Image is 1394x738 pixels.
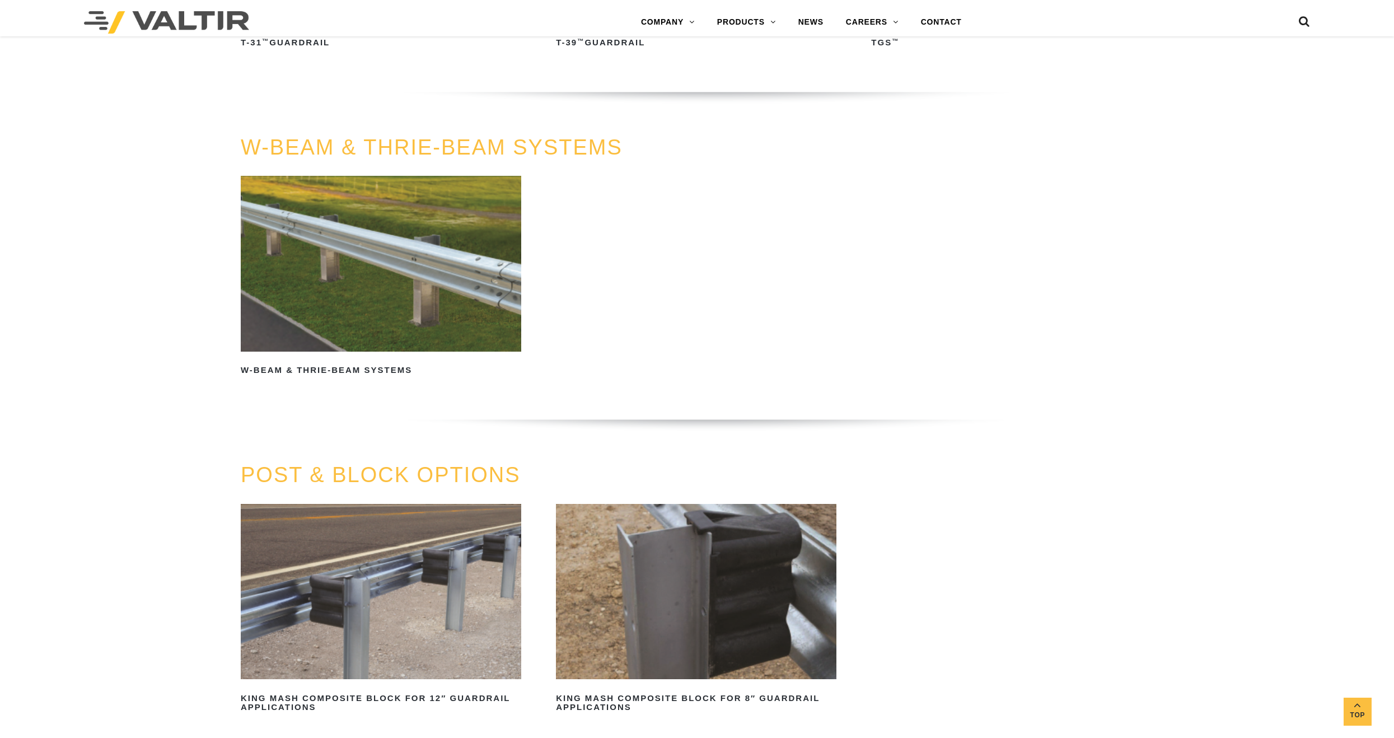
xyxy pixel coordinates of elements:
h2: King MASH Composite Block for 8″ Guardrail Applications [556,689,836,716]
a: W-Beam & Thrie-Beam Systems [241,176,521,379]
a: Top [1344,698,1372,726]
h2: T-31 Guardrail [241,34,521,52]
a: King MASH Composite Block for 12″ Guardrail Applications [241,504,521,716]
sup: ™ [577,38,584,44]
a: CONTACT [910,11,973,34]
a: King MASH Composite Block for 8″ Guardrail Applications [556,504,836,716]
h2: T-39 Guardrail [556,34,836,52]
a: POST & BLOCK OPTIONS [241,463,521,487]
sup: ™ [262,38,269,44]
img: Valtir [84,11,249,34]
sup: ™ [892,38,899,44]
a: NEWS [787,11,835,34]
h2: TGS [871,34,1152,52]
a: COMPANY [630,11,706,34]
a: W-BEAM & THRIE-BEAM SYSTEMS [241,136,623,159]
span: Top [1344,709,1372,722]
a: PRODUCTS [706,11,787,34]
h2: King MASH Composite Block for 12″ Guardrail Applications [241,689,521,716]
a: CAREERS [835,11,910,34]
h2: W-Beam & Thrie-Beam Systems [241,362,521,380]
